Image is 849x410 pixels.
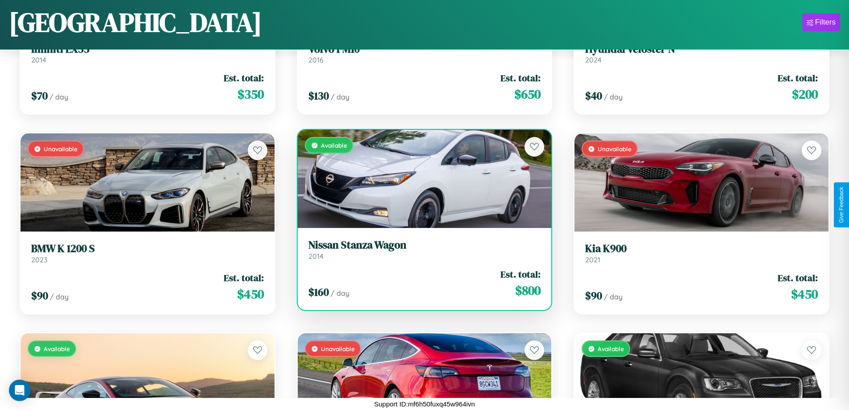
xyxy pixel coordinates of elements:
span: / day [604,292,623,301]
span: 2021 [585,255,600,264]
p: Support ID: mf6h50fuxq45w964ivn [374,398,475,410]
h3: Kia K900 [585,242,818,255]
span: 2023 [31,255,47,264]
span: Available [598,345,624,352]
span: / day [50,292,69,301]
span: Est. total: [500,268,541,281]
span: $ 200 [792,85,818,103]
span: $ 90 [31,288,48,303]
span: $ 450 [791,285,818,303]
span: Est. total: [778,71,818,84]
a: Nissan Stanza Wagon2014 [308,239,541,261]
h1: [GEOGRAPHIC_DATA] [9,4,262,41]
span: Unavailable [598,145,632,153]
span: $ 130 [308,88,329,103]
span: / day [331,289,349,298]
span: / day [49,92,68,101]
span: 2024 [585,55,602,64]
span: Est. total: [224,71,264,84]
span: Est. total: [224,271,264,284]
span: Unavailable [321,345,355,352]
a: Kia K9002021 [585,242,818,264]
span: $ 70 [31,88,48,103]
span: $ 90 [585,288,602,303]
span: $ 650 [514,85,541,103]
span: 2014 [308,252,324,261]
span: Unavailable [44,145,78,153]
button: Filters [802,13,840,31]
h3: Nissan Stanza Wagon [308,239,541,252]
span: Est. total: [778,271,818,284]
a: Infiniti EX352014 [31,43,264,65]
span: Available [321,141,347,149]
div: Open Intercom Messenger [9,380,30,401]
a: Volvo FM102016 [308,43,541,65]
span: / day [604,92,623,101]
a: Hyundai Veloster N2024 [585,43,818,65]
span: / day [331,92,349,101]
span: 2016 [308,55,324,64]
h3: BMW K 1200 S [31,242,264,255]
span: Available [44,345,70,352]
span: $ 350 [238,85,264,103]
span: Est. total: [500,71,541,84]
span: $ 450 [237,285,264,303]
a: BMW K 1200 S2023 [31,242,264,264]
span: $ 160 [308,285,329,299]
div: Filters [815,18,836,27]
span: $ 800 [515,282,541,299]
div: Give Feedback [838,187,845,223]
span: 2014 [31,55,46,64]
span: $ 40 [585,88,602,103]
